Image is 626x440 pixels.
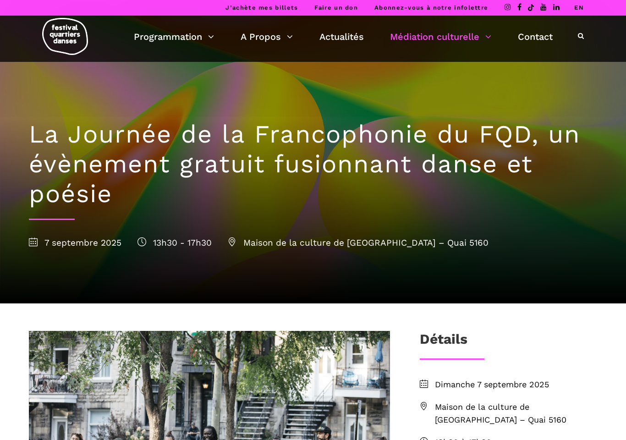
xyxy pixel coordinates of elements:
a: Abonnez-vous à notre infolettre [374,4,488,11]
a: Programmation [134,29,214,44]
a: EN [574,4,584,11]
a: Contact [518,29,553,44]
span: Maison de la culture de [GEOGRAPHIC_DATA] – Quai 5160 [435,401,597,427]
a: A Propos [241,29,293,44]
a: J’achète mes billets [225,4,298,11]
h3: Détails [420,331,467,354]
a: Médiation culturelle [390,29,491,44]
span: 7 septembre 2025 [29,237,121,248]
a: Faire un don [314,4,358,11]
span: 13h30 - 17h30 [137,237,212,248]
img: logo-fqd-med [42,18,88,55]
span: Dimanche 7 septembre 2025 [435,378,597,391]
h1: La Journée de la Francophonie du FQD, un évènement gratuit fusionnant danse et poésie [29,120,597,209]
a: Actualités [319,29,364,44]
span: Maison de la culture de [GEOGRAPHIC_DATA] – Quai 5160 [228,237,489,248]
